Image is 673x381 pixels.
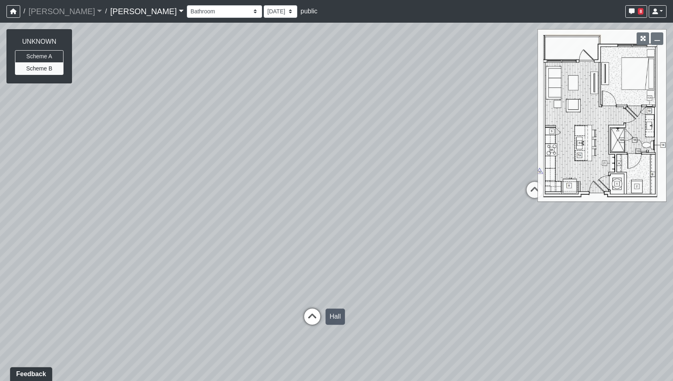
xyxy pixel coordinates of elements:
a: [PERSON_NAME] [28,3,102,19]
span: / [102,3,110,19]
span: public [301,8,317,15]
a: [PERSON_NAME] [110,3,184,19]
button: Scheme A [15,50,63,63]
div: Hall [326,309,345,325]
span: 8 [638,8,643,15]
button: 8 [625,5,647,18]
span: / [20,3,28,19]
button: Scheme B [15,62,63,75]
iframe: Ybug feedback widget [6,365,54,381]
h6: UNKNOWN [15,38,63,45]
